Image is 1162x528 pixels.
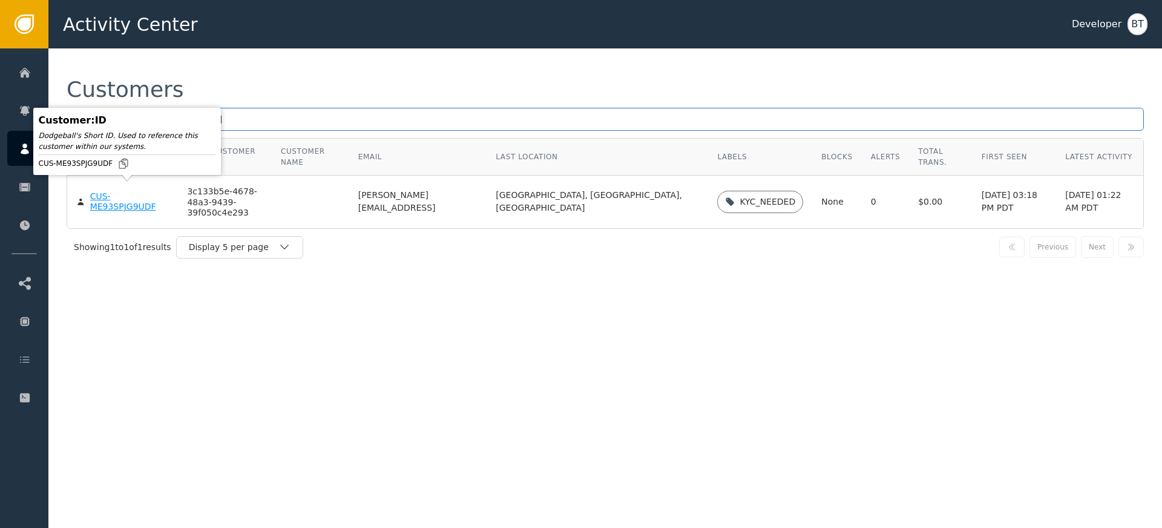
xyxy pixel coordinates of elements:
[740,196,795,208] div: KYC_NEEDED
[358,151,478,162] div: Email
[1065,151,1134,162] div: Latest Activity
[63,11,198,38] span: Activity Center
[973,176,1057,228] td: [DATE] 03:18 PM PDT
[349,176,487,228] td: [PERSON_NAME][EMAIL_ADDRESS]
[862,176,910,228] td: 0
[176,236,303,259] button: Display 5 per page
[39,113,215,128] div: Customer : ID
[39,157,215,170] div: CUS-ME93SPJG9UDF
[1072,17,1121,31] div: Developer
[982,151,1048,162] div: First Seen
[717,151,803,162] div: Labels
[90,191,169,213] div: CUS-ME93SPJG9UDF
[496,151,699,162] div: Last Location
[918,146,963,168] div: Total Trans.
[1128,13,1147,35] button: BT
[67,108,1144,131] input: Search by name, email, or ID
[189,241,278,254] div: Display 5 per page
[67,79,184,101] div: Customers
[281,146,340,168] div: Customer Name
[487,176,708,228] td: [GEOGRAPHIC_DATA], [GEOGRAPHIC_DATA], [GEOGRAPHIC_DATA]
[821,151,852,162] div: Blocks
[187,186,263,219] div: 3c133b5e-4678-48a3-9439-39f050c4e293
[1056,176,1143,228] td: [DATE] 01:22 AM PDT
[909,176,973,228] td: $0.00
[39,130,215,152] div: Dodgeball's Short ID. Used to reference this customer within our systems.
[821,196,852,208] div: None
[871,151,901,162] div: Alerts
[74,241,171,254] div: Showing 1 to 1 of 1 results
[187,146,263,168] div: Your Customer ID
